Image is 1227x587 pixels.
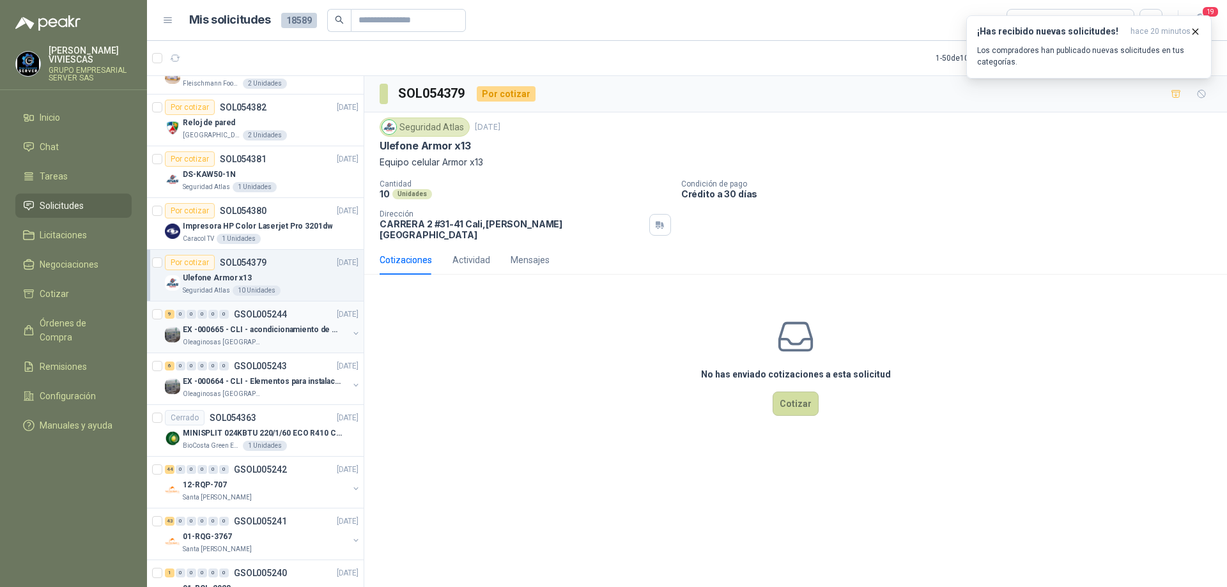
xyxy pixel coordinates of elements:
[233,182,277,192] div: 1 Unidades
[15,223,132,247] a: Licitaciones
[337,309,359,321] p: [DATE]
[234,517,287,526] p: GSOL005241
[197,517,207,526] div: 0
[15,311,132,349] a: Órdenes de Compra
[40,169,68,183] span: Tareas
[183,286,230,296] p: Seguridad Atlas
[187,465,196,474] div: 0
[337,205,359,217] p: [DATE]
[208,465,218,474] div: 0
[183,479,227,491] p: 12-RQP-707
[165,224,180,239] img: Company Logo
[183,492,252,503] p: Santa [PERSON_NAME]
[219,568,229,577] div: 0
[183,427,342,439] p: MINISPLIT 024KBTU 220/1/60 ECO R410 C/FR
[1201,6,1219,18] span: 19
[15,354,132,379] a: Remisiones
[234,310,287,319] p: GSOL005244
[337,567,359,579] p: [DATE]
[337,412,359,424] p: [DATE]
[165,255,215,270] div: Por cotizar
[183,337,263,347] p: Oleaginosas [GEOGRAPHIC_DATA][PERSON_NAME]
[183,272,252,284] p: Ulefone Armor x13
[165,68,180,84] img: Company Logo
[165,275,180,291] img: Company Logo
[40,418,112,432] span: Manuales y ayuda
[219,465,229,474] div: 0
[176,568,185,577] div: 0
[380,179,671,188] p: Cantidad
[187,517,196,526] div: 0
[15,15,81,31] img: Logo peakr
[147,198,364,250] a: Por cotizarSOL054380[DATE] Company LogoImpresora HP Color Laserjet Pro 3201dwCaracol TV1 Unidades
[15,135,132,159] a: Chat
[40,360,87,374] span: Remisiones
[392,189,432,199] div: Unidades
[219,517,229,526] div: 0
[15,384,132,408] a: Configuración
[337,360,359,372] p: [DATE]
[40,316,120,344] span: Órdenes de Compra
[701,367,891,381] h3: No has enviado cotizaciones a esta solicitud
[337,102,359,114] p: [DATE]
[477,86,536,102] div: Por cotizar
[15,105,132,130] a: Inicio
[165,203,215,218] div: Por cotizar
[183,324,342,336] p: EX -000665 - CLI - acondicionamiento de caja para
[1189,9,1212,32] button: 19
[40,228,87,242] span: Licitaciones
[234,362,287,370] p: GSOL005243
[335,15,344,24] span: search
[183,182,230,192] p: Seguridad Atlas
[208,362,218,370] div: 0
[197,465,207,474] div: 0
[165,310,174,319] div: 9
[165,172,180,187] img: Company Logo
[337,515,359,528] p: [DATE]
[398,84,467,103] h3: SOL054379
[219,310,229,319] div: 0
[337,257,359,269] p: [DATE]
[165,120,180,135] img: Company Logo
[183,79,240,89] p: Fleischmann Foods S.A.
[773,392,819,416] button: Cotizar
[220,258,266,267] p: SOL054379
[165,462,361,503] a: 44 0 0 0 0 0 GSOL005242[DATE] Company Logo12-RQP-707Santa [PERSON_NAME]
[233,286,281,296] div: 10 Unidades
[165,568,174,577] div: 1
[16,52,40,76] img: Company Logo
[220,155,266,164] p: SOL054381
[40,257,98,271] span: Negociaciones
[165,517,174,526] div: 43
[208,310,218,319] div: 0
[452,253,490,267] div: Actividad
[966,15,1212,79] button: ¡Has recibido nuevas solicitudes!hace 20 minutos Los compradores han publicado nuevas solicitudes...
[337,464,359,476] p: [DATE]
[165,362,174,370] div: 6
[183,169,236,181] p: DS-KAW50-1N
[234,568,287,577] p: GSOL005240
[243,79,287,89] div: 2 Unidades
[40,140,59,154] span: Chat
[977,26,1125,37] h3: ¡Has recibido nuevas solicitudes!
[183,441,240,451] p: BioCosta Green Energy S.A.S
[197,362,207,370] div: 0
[380,118,470,137] div: Seguridad Atlas
[197,568,207,577] div: 0
[165,327,180,342] img: Company Logo
[210,413,256,422] p: SOL054363
[147,95,364,146] a: Por cotizarSOL054382[DATE] Company LogoReloj de pared[GEOGRAPHIC_DATA][PERSON_NAME]2 Unidades
[183,389,263,399] p: Oleaginosas [GEOGRAPHIC_DATA][PERSON_NAME]
[176,517,185,526] div: 0
[40,111,60,125] span: Inicio
[208,568,218,577] div: 0
[165,100,215,115] div: Por cotizar
[183,130,240,141] p: [GEOGRAPHIC_DATA][PERSON_NAME]
[187,568,196,577] div: 0
[217,234,261,244] div: 1 Unidades
[220,103,266,112] p: SOL054382
[187,362,196,370] div: 0
[936,48,1023,68] div: 1 - 50 de 10991
[147,405,364,457] a: CerradoSOL054363[DATE] Company LogoMINISPLIT 024KBTU 220/1/60 ECO R410 C/FRBioCosta Green Energy ...
[49,66,132,82] p: GRUPO EMPRESARIAL SERVER SAS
